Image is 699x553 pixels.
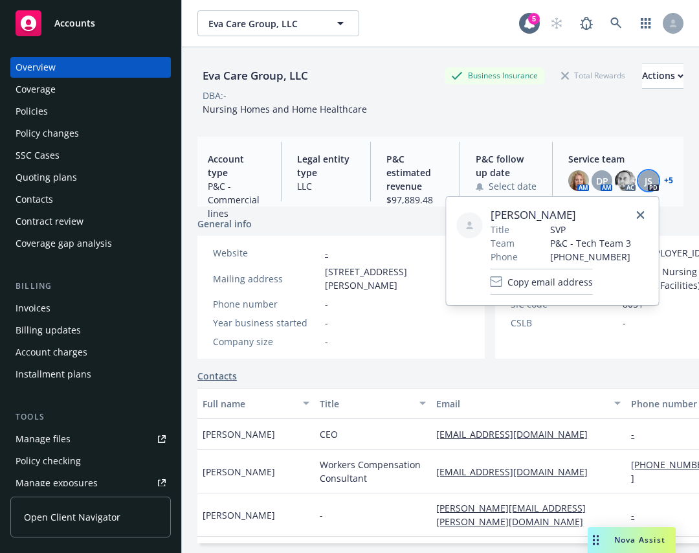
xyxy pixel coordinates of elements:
div: Drag to move [588,527,604,553]
a: Contacts [197,369,237,383]
a: Billing updates [10,320,171,341]
div: Installment plans [16,364,91,385]
div: Business Insurance [445,67,544,84]
div: Manage exposures [16,473,98,493]
a: +5 [664,177,673,185]
span: P&C - Commercial lines [208,179,265,220]
a: Search [603,10,629,36]
div: Invoices [16,298,50,319]
div: Quoting plans [16,167,77,188]
span: Account type [208,152,265,179]
span: [PERSON_NAME] [203,465,275,479]
button: Copy email address [491,269,593,295]
span: General info [197,217,252,231]
span: Select date [489,179,537,193]
span: P&C - Tech Team 3 [550,236,631,250]
button: Email [431,388,626,419]
div: Actions [642,63,683,88]
div: Tools [10,411,171,423]
span: CEO [320,427,338,441]
div: Coverage [16,79,56,100]
a: Switch app [633,10,659,36]
button: Nova Assist [588,527,676,553]
img: photo [568,170,589,191]
a: Manage files [10,429,171,449]
span: - [325,316,328,330]
a: Invoices [10,298,171,319]
div: Policy changes [16,123,79,144]
span: SVP [550,223,631,236]
span: P&C estimated revenue [386,152,444,193]
img: photo [615,170,636,191]
a: - [631,428,645,440]
a: Report a Bug [573,10,599,36]
span: Title [491,223,509,236]
a: Account charges [10,342,171,363]
div: Year business started [213,316,320,330]
div: Eva Care Group, LLC [197,67,313,84]
span: Copy email address [507,275,593,289]
button: Title [315,388,432,419]
span: - [325,335,328,348]
a: SSC Cases [10,145,171,166]
a: Accounts [10,5,171,41]
div: Policy checking [16,451,81,471]
span: Workers Compensation Consultant [320,458,427,485]
a: Contract review [10,211,171,232]
span: JS [645,174,652,188]
a: Start snowing [544,10,570,36]
span: [PHONE_NUMBER] [550,250,631,264]
div: 5 [528,13,540,25]
div: Email [436,397,606,411]
span: [PERSON_NAME] [491,207,631,223]
span: Phone [491,250,518,264]
a: Installment plans [10,364,171,385]
div: Overview [16,57,56,78]
a: Policy changes [10,123,171,144]
span: Legal entity type [297,152,355,179]
div: CSLB [511,316,617,330]
button: Eva Care Group, LLC [197,10,359,36]
a: Quoting plans [10,167,171,188]
a: Overview [10,57,171,78]
span: Accounts [54,18,95,28]
span: $97,889.48 [386,193,444,207]
span: DP [596,174,608,188]
a: Policy checking [10,451,171,471]
div: Title [320,397,412,411]
a: Coverage [10,79,171,100]
div: Billing updates [16,320,81,341]
span: P&C follow up date [476,152,537,179]
span: Eva Care Group, LLC [208,17,320,30]
span: Service team [568,152,673,166]
a: - [631,509,645,521]
div: Account charges [16,342,87,363]
div: DBA: - [203,89,227,102]
span: - [320,508,323,522]
span: LLC [297,179,355,193]
div: Company size [213,335,320,348]
div: Total Rewards [555,67,632,84]
a: Manage exposures [10,473,171,493]
a: Contacts [10,189,171,210]
span: Open Client Navigator [24,510,120,524]
div: Coverage gap analysis [16,233,112,254]
span: - [325,297,328,311]
button: Actions [642,63,683,89]
span: [STREET_ADDRESS][PERSON_NAME] [325,265,469,292]
div: Phone number [213,297,320,311]
a: Policies [10,101,171,122]
a: [EMAIL_ADDRESS][DOMAIN_NAME] [436,428,598,440]
div: Policies [16,101,48,122]
div: Manage files [16,429,71,449]
div: Website [213,246,320,260]
div: Contract review [16,211,83,232]
a: [EMAIL_ADDRESS][DOMAIN_NAME] [436,466,598,478]
span: Nursing Homes and Home Healthcare [203,103,367,115]
div: Mailing address [213,272,320,286]
span: [PERSON_NAME] [203,427,275,441]
button: Full name [197,388,315,419]
div: SSC Cases [16,145,60,166]
span: Nova Assist [614,534,665,545]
